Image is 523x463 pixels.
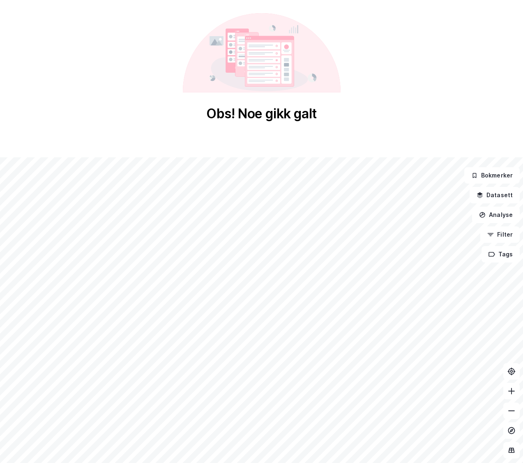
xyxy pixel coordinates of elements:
[206,106,317,122] div: Obs! Noe gikk galt
[482,424,523,463] iframe: Chat Widget
[470,187,520,203] button: Datasett
[472,207,520,223] button: Analyse
[480,226,520,243] button: Filter
[482,246,520,263] button: Tags
[464,167,520,184] button: Bokmerker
